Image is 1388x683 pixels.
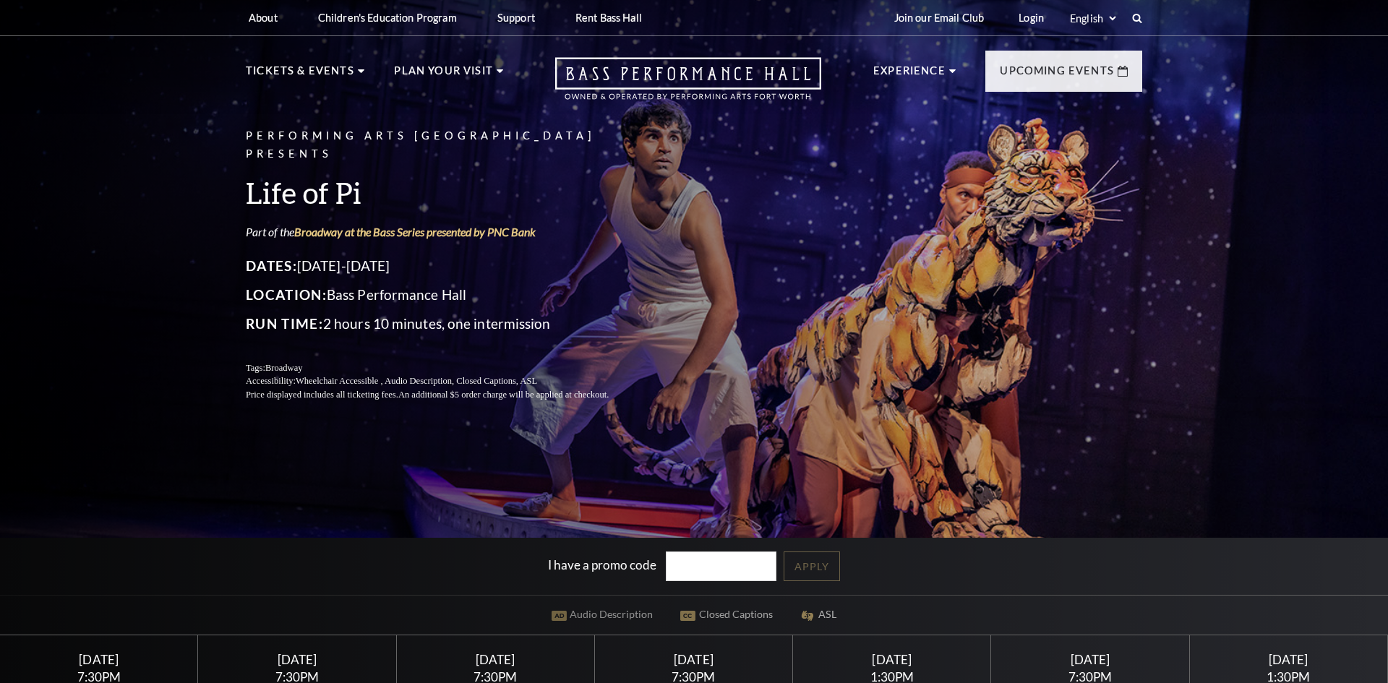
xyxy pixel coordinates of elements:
span: Wheelchair Accessible , Audio Description, Closed Captions, ASL [296,376,537,386]
div: [DATE] [215,652,379,667]
p: Experience [873,62,946,88]
a: Broadway at the Bass Series presented by PNC Bank [294,225,536,239]
div: 7:30PM [612,671,776,683]
div: 1:30PM [810,671,974,683]
p: Accessibility: [246,374,643,388]
p: Part of the [246,224,643,240]
select: Select: [1067,12,1118,25]
span: Location: [246,286,327,303]
div: 7:30PM [1008,671,1172,683]
p: About [249,12,278,24]
label: I have a promo code [548,557,656,572]
p: Tickets & Events [246,62,354,88]
p: Performing Arts [GEOGRAPHIC_DATA] Presents [246,127,643,163]
p: Price displayed includes all ticketing fees. [246,388,643,402]
span: An additional $5 order charge will be applied at checkout. [398,390,609,400]
p: 2 hours 10 minutes, one intermission [246,312,643,335]
h3: Life of Pi [246,174,643,211]
p: Tags: [246,361,643,375]
p: Support [497,12,535,24]
p: Plan Your Visit [394,62,493,88]
div: [DATE] [810,652,974,667]
span: Run Time: [246,315,323,332]
p: Upcoming Events [1000,62,1114,88]
div: [DATE] [1207,652,1370,667]
div: [DATE] [414,652,577,667]
div: [DATE] [1008,652,1172,667]
div: 7:30PM [215,671,379,683]
div: 1:30PM [1207,671,1370,683]
span: Broadway [265,363,303,373]
div: 7:30PM [414,671,577,683]
p: Rent Bass Hall [575,12,642,24]
span: Dates: [246,257,297,274]
p: Bass Performance Hall [246,283,643,306]
div: [DATE] [17,652,181,667]
p: [DATE]-[DATE] [246,254,643,278]
div: 7:30PM [17,671,181,683]
div: [DATE] [612,652,776,667]
p: Children's Education Program [318,12,457,24]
